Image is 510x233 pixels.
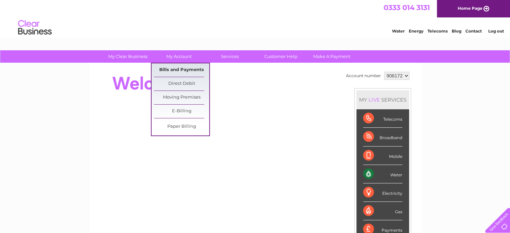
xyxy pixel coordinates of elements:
div: Mobile [363,147,402,165]
a: Telecoms [428,28,448,34]
img: logo.png [18,17,52,38]
a: Bills and Payments [154,63,209,77]
a: Energy [409,28,423,34]
div: Gas [363,202,402,220]
div: Electricity [363,183,402,202]
a: Paper Billing [154,120,209,133]
a: Customer Help [253,50,308,63]
a: Blog [452,28,461,34]
a: My Account [151,50,207,63]
div: LIVE [367,97,381,103]
div: Clear Business is a trading name of Verastar Limited (registered in [GEOGRAPHIC_DATA] No. 3667643... [97,4,414,33]
a: E-Billing [154,105,209,118]
a: Moving Premises [154,91,209,104]
a: Log out [488,28,504,34]
div: MY SERVICES [356,90,409,109]
a: Water [392,28,405,34]
div: Telecoms [363,109,402,128]
a: Contact [465,28,482,34]
td: Account number [344,70,383,81]
a: Make A Payment [304,50,359,63]
div: Water [363,165,402,183]
a: 0333 014 3131 [384,3,430,12]
div: Broadband [363,128,402,146]
a: Services [202,50,258,63]
a: Direct Debit [154,77,209,91]
a: My Clear Business [100,50,156,63]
